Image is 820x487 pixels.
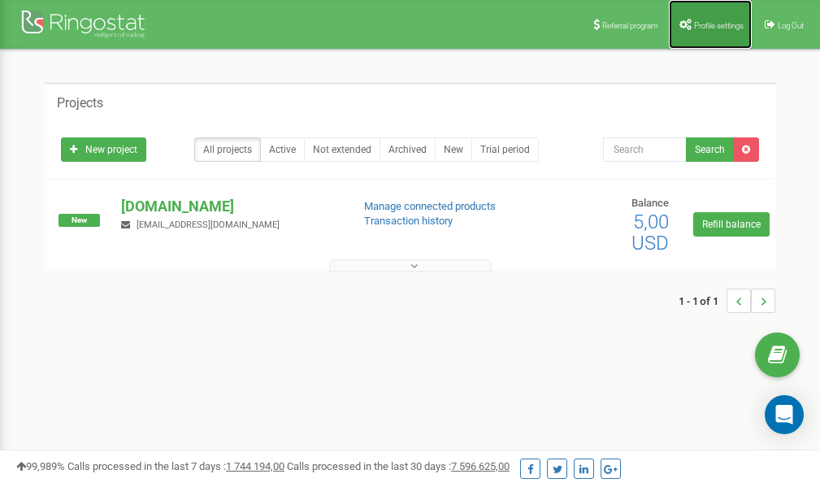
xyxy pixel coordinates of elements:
[435,137,472,162] a: New
[137,220,280,230] span: [EMAIL_ADDRESS][DOMAIN_NAME]
[260,137,305,162] a: Active
[602,21,658,30] span: Referral program
[679,272,775,329] nav: ...
[57,96,103,111] h5: Projects
[631,197,669,209] span: Balance
[287,460,510,472] span: Calls processed in the last 30 days :
[693,212,770,237] a: Refill balance
[61,137,146,162] a: New project
[194,137,261,162] a: All projects
[226,460,284,472] u: 1 744 194,00
[694,21,744,30] span: Profile settings
[778,21,804,30] span: Log Out
[471,137,539,162] a: Trial period
[631,211,669,254] span: 5,00 USD
[59,214,100,227] span: New
[16,460,65,472] span: 99,989%
[67,460,284,472] span: Calls processed in the last 7 days :
[679,289,727,313] span: 1 - 1 of 1
[765,395,804,434] div: Open Intercom Messenger
[603,137,687,162] input: Search
[686,137,734,162] button: Search
[304,137,380,162] a: Not extended
[121,196,337,217] p: [DOMAIN_NAME]
[364,215,453,227] a: Transaction history
[451,460,510,472] u: 7 596 625,00
[364,200,496,212] a: Manage connected products
[380,137,436,162] a: Archived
